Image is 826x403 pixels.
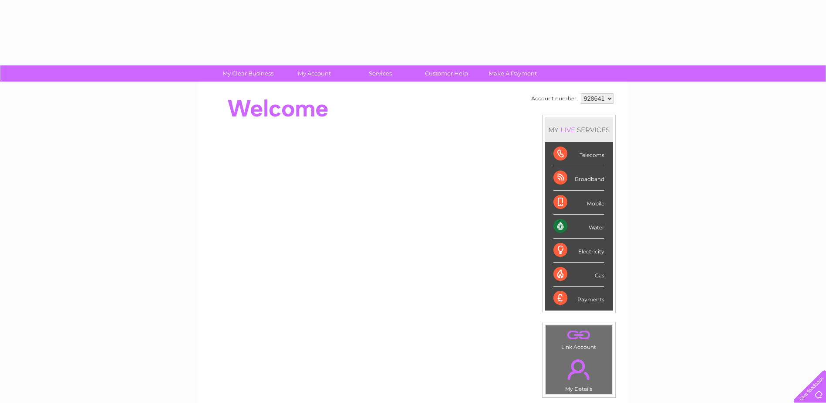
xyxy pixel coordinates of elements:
[545,325,613,352] td: Link Account
[278,65,350,82] a: My Account
[553,287,604,310] div: Payments
[553,166,604,190] div: Broadband
[553,142,604,166] div: Telecoms
[344,65,416,82] a: Services
[411,65,482,82] a: Customer Help
[559,126,577,134] div: LIVE
[529,91,579,106] td: Account number
[548,328,610,343] a: .
[212,65,284,82] a: My Clear Business
[477,65,549,82] a: Make A Payment
[553,239,604,263] div: Electricity
[553,191,604,215] div: Mobile
[548,354,610,385] a: .
[553,215,604,239] div: Water
[545,117,613,142] div: MY SERVICES
[545,352,613,395] td: My Details
[553,263,604,287] div: Gas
